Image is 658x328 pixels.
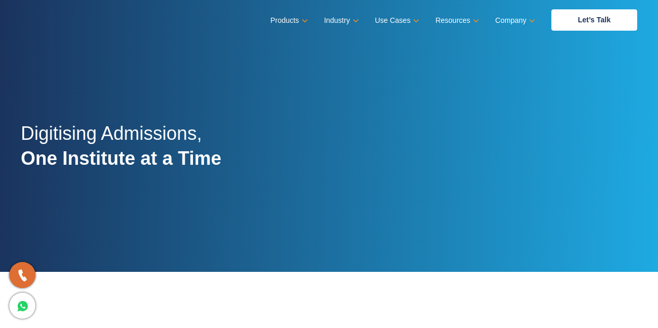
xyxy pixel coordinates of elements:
[270,13,306,28] a: Products
[21,121,221,182] h2: Digitising Admissions,
[324,13,357,28] a: Industry
[375,13,417,28] a: Use Cases
[21,148,221,169] strong: One Institute at a Time
[495,13,533,28] a: Company
[435,13,477,28] a: Resources
[551,9,637,31] a: Let’s Talk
